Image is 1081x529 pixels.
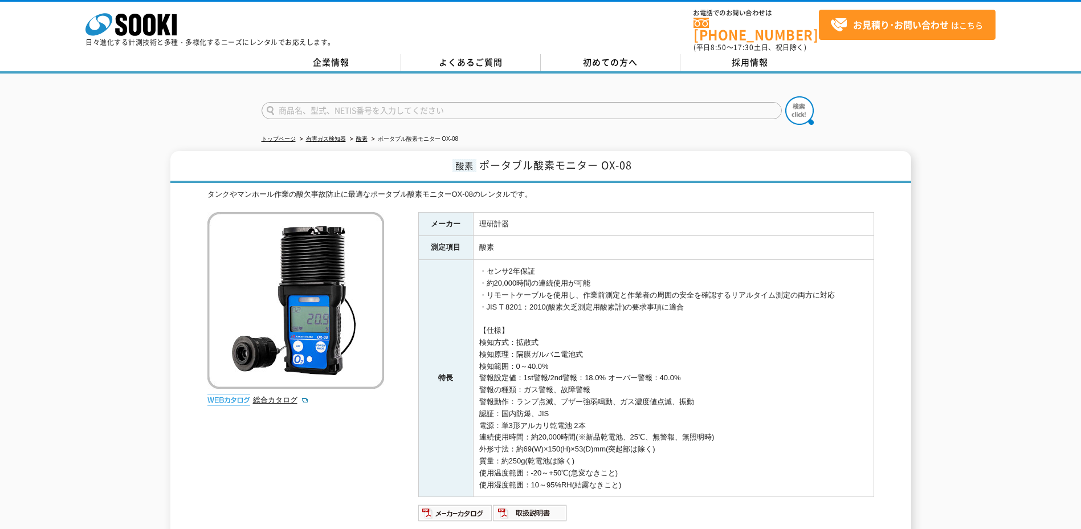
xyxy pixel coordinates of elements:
a: メーカーカタログ [418,512,493,520]
a: 有害ガス検知器 [306,136,346,142]
a: 酸素 [356,136,368,142]
td: 理研計器 [473,212,874,236]
img: 取扱説明書 [493,504,568,522]
a: [PHONE_NUMBER] [694,18,819,41]
div: タンクやマンホール作業の酸欠事故防止に最適なポータブル酸素モニターOX-08のレンタルです。 [207,189,874,201]
a: お見積り･お問い合わせはこちら [819,10,996,40]
li: ポータブル酸素モニター OX-08 [369,133,459,145]
a: トップページ [262,136,296,142]
td: ・センサ2年保証 ・約20,000時間の連続使用が可能 ・リモートケーブルを使用し、作業前測定と作業者の周囲の安全を確認するリアルタイム測定の両方に対応 ・JIS T 8201：2010(酸素欠... [473,260,874,497]
a: よくあるご質問 [401,54,541,71]
img: メーカーカタログ [418,504,493,522]
strong: お見積り･お問い合わせ [853,18,949,31]
span: 酸素 [452,159,476,172]
span: (平日 ～ 土日、祝日除く) [694,42,806,52]
span: 17:30 [733,42,754,52]
a: 採用情報 [680,54,820,71]
th: 測定項目 [418,236,473,260]
img: btn_search.png [785,96,814,125]
img: webカタログ [207,394,250,406]
th: 特長 [418,260,473,497]
span: ポータブル酸素モニター OX-08 [479,157,632,173]
td: 酸素 [473,236,874,260]
a: 取扱説明書 [493,512,568,520]
span: お電話でのお問い合わせは [694,10,819,17]
a: 企業情報 [262,54,401,71]
span: 初めての方へ [583,56,638,68]
th: メーカー [418,212,473,236]
input: 商品名、型式、NETIS番号を入力してください [262,102,782,119]
p: 日々進化する計測技術と多種・多様化するニーズにレンタルでお応えします。 [85,39,335,46]
span: 8:50 [711,42,727,52]
span: はこちら [830,17,983,34]
a: 初めての方へ [541,54,680,71]
a: 総合カタログ [253,396,309,404]
img: ポータブル酸素モニター OX-08 [207,212,384,389]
